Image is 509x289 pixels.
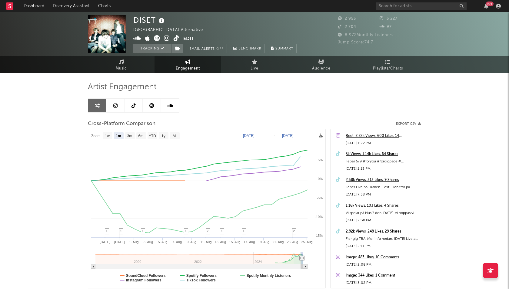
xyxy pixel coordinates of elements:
[149,134,156,138] text: YTD
[346,272,418,279] a: Image: 344 Likes, 1 Comment
[105,134,110,138] text: 1w
[127,134,132,138] text: 3m
[221,229,223,233] span: 1
[161,134,165,138] text: 1y
[91,134,101,138] text: Zoom
[346,202,418,209] a: 1.16k Views, 103 Likes, 4 Shares
[486,2,494,6] div: 99 +
[238,45,261,53] span: Benchmark
[338,17,356,21] span: 2 955
[142,229,144,233] span: 1
[251,65,258,72] span: Live
[346,158,418,165] div: Feber 5/9 #foryou #fördigpage #[GEOGRAPHIC_DATA] #newmusic #diset #feber #fyp #fördig #indie #nym...
[346,151,418,158] a: 5k Views, 1.14k Likes, 64 Shares
[380,25,392,29] span: 97
[346,217,418,224] div: [DATE] 2:38 PM
[346,228,418,235] a: 2.82k Views, 248 Likes, 29 Shares
[346,165,418,172] div: [DATE] 1:13 PM
[106,229,108,233] span: 1
[484,4,488,8] button: 99+
[88,83,157,91] span: Artist Engagement
[133,15,166,25] div: DISET
[244,240,255,244] text: 17. Aug
[275,47,293,50] span: Summary
[243,134,254,138] text: [DATE]
[138,134,144,138] text: 6m
[346,132,418,140] a: Reel: 8.82k Views, 600 Likes, 14 Comments
[200,240,211,244] text: 11. Aug
[230,44,265,53] a: Benchmark
[396,122,421,126] button: Export CSV
[126,274,166,278] text: SoundCloud Followers
[315,215,323,219] text: -10%
[126,278,161,282] text: Instagram Followers
[317,196,323,200] text: -5%
[315,158,323,162] text: + 5%
[272,240,284,244] text: 21. Aug
[293,229,295,233] span: 2
[133,44,171,53] button: Tracking
[346,191,418,198] div: [DATE] 7:38 PM
[114,240,125,244] text: [DATE]
[346,184,418,191] div: Feber Live på Draken. Text: Hon tror på andar Och kristaller Hon väver drömmar I sin skalle jag m...
[120,229,122,233] span: 1
[282,134,294,138] text: [DATE]
[287,240,298,244] text: 23. Aug
[172,240,182,244] text: 7. Aug
[88,120,155,127] span: Cross-Platform Comparison
[338,25,356,29] span: 2 704
[318,177,323,181] text: 0%
[301,240,312,244] text: 25. Aug
[116,65,127,72] span: Music
[243,229,245,233] span: 1
[116,134,121,138] text: 1m
[312,65,331,72] span: Audience
[380,17,398,21] span: 3 227
[354,56,421,73] a: Playlists/Charts
[346,261,418,268] div: [DATE] 2:08 PM
[216,47,224,51] em: Off
[346,243,418,250] div: [DATE] 2:11 PM
[346,140,418,147] div: [DATE] 1:22 PM
[215,240,226,244] text: 13. Aug
[229,240,240,244] text: 15. Aug
[186,278,216,282] text: TikTok Followers
[315,234,323,237] text: -15%
[338,40,373,44] span: Jump Score: 74.7
[272,134,275,138] text: →
[144,240,153,244] text: 3. Aug
[158,240,167,244] text: 5. Aug
[346,209,418,217] div: Vi spelar på Hus 7 den [DATE], vi hoppas vi får träffa många av er där. Biljetter hittar ni i vår...
[346,254,418,261] a: Image: 483 Likes, 10 Comments
[247,274,291,278] text: Spotify Monthly Listeners
[183,35,194,43] button: Edit
[373,65,403,72] span: Playlists/Charts
[338,33,394,37] span: 8 972 Monthly Listeners
[129,240,138,244] text: 1. Aug
[376,2,467,10] input: Search for artists
[346,176,418,184] a: 2.58k Views, 313 Likes, 9 Shares
[155,56,221,73] a: Engagement
[258,240,269,244] text: 19. Aug
[288,56,354,73] a: Audience
[100,240,110,244] text: [DATE]
[221,56,288,73] a: Live
[207,229,208,233] span: 2
[268,44,297,53] button: Summary
[346,235,418,243] div: Fler gig TBA. Mer info nedan: [DATE] Live at heart [GEOGRAPHIC_DATA], [DATE] [GEOGRAPHIC_DATA] pi...
[346,279,418,287] div: [DATE] 3:02 PM
[133,26,210,34] div: [GEOGRAPHIC_DATA] | Alternative
[187,240,196,244] text: 9. Aug
[88,56,155,73] a: Music
[172,134,176,138] text: All
[186,274,217,278] text: Spotify Followers
[186,44,227,53] button: Email AlertsOff
[185,229,187,233] span: 1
